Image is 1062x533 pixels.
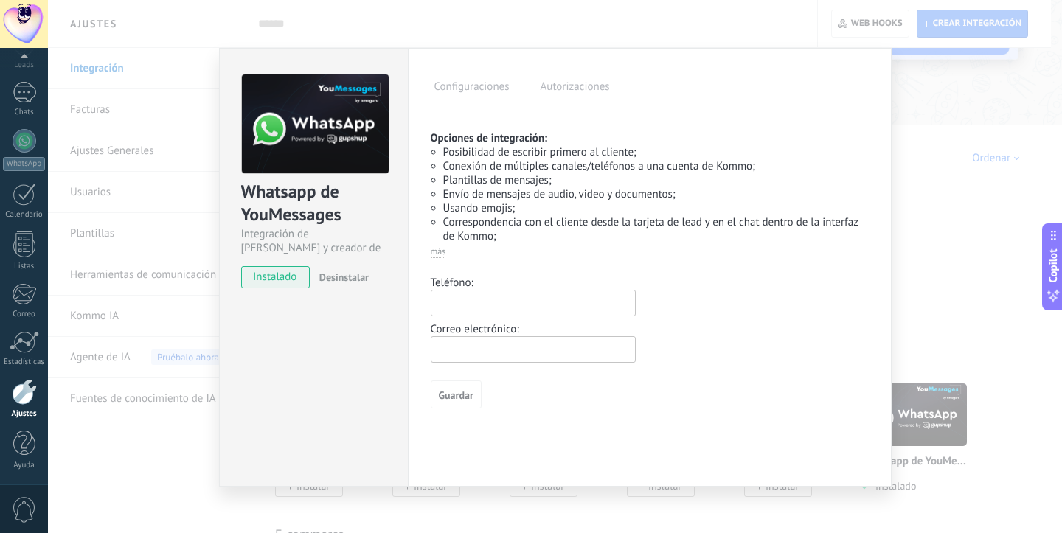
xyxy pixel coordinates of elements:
[3,157,45,171] div: WhatsApp
[1046,248,1061,282] span: Copilot
[242,74,389,174] img: logo_main.png
[3,210,46,220] div: Calendario
[431,78,513,100] label: Configuraciones
[3,310,46,319] div: Correo
[431,380,482,408] button: Guardar
[443,187,869,201] li: Envío de mensajes de audio, video y documentos;
[443,243,869,257] li: Toda la funcionalidad de Salesbot y Digital Pipeline;
[3,358,46,367] div: Estadísticas
[431,131,548,145] span: Opciones de integración:
[431,322,869,336] div: Correo electrónico:
[443,173,869,187] li: Plantillas de mensajes;
[241,227,386,255] div: Integración de [PERSON_NAME] y creador de bots
[319,271,369,284] span: Desinstalar
[3,461,46,470] div: Ayuda
[537,78,614,100] label: Autorizaciones
[443,201,869,215] li: Usando emojis;
[443,215,869,243] li: Correspondencia con el cliente desde la tarjeta de lead y en el chat dentro de la interfaz de Kommo;
[242,266,309,288] span: instalado
[3,108,46,117] div: Chats
[3,262,46,271] div: Listas
[313,266,369,288] button: Desinstalar
[3,409,46,419] div: Ajustes
[443,159,869,173] li: Conexión de múltiples canales/teléfonos a una cuenta de Kommo;
[431,276,869,290] div: Teléfono:
[241,180,386,227] div: Whatsapp de YouMessages
[443,145,869,159] li: Posibilidad de escribir primero al cliente;
[431,246,446,257] span: más
[439,390,473,400] span: Guardar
